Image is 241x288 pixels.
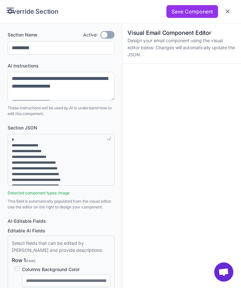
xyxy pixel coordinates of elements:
a: Open chat [214,262,233,282]
h3: Visual Email Component Editor [128,28,236,37]
span: Active: [83,31,98,38]
label: Section Name [8,31,37,38]
p: This field is automatically populated from the visual editor. Use the editor on the right to desi... [8,198,114,210]
span: (row) [26,258,35,263]
label: Section JSON [8,124,114,131]
h1: Override Section [8,7,58,16]
button: Close [222,6,233,17]
p: These instructions will be used by AI to understand how to edit this component. [8,105,114,117]
div: Detected component types: image [8,190,114,196]
label: Editable AI Fields [8,227,114,234]
button: Save Component [166,5,218,18]
p: Select fields that can be edited by [PERSON_NAME] and provide descriptions: [12,240,110,254]
label: AI-Editable Fields [8,218,114,225]
label: AI Instructions [8,62,114,69]
p: Design your email component using the visual editor below. Changes will automatically update the ... [128,37,236,58]
label: Columns Background Color [22,267,80,272]
div: Row 1 [12,256,110,264]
